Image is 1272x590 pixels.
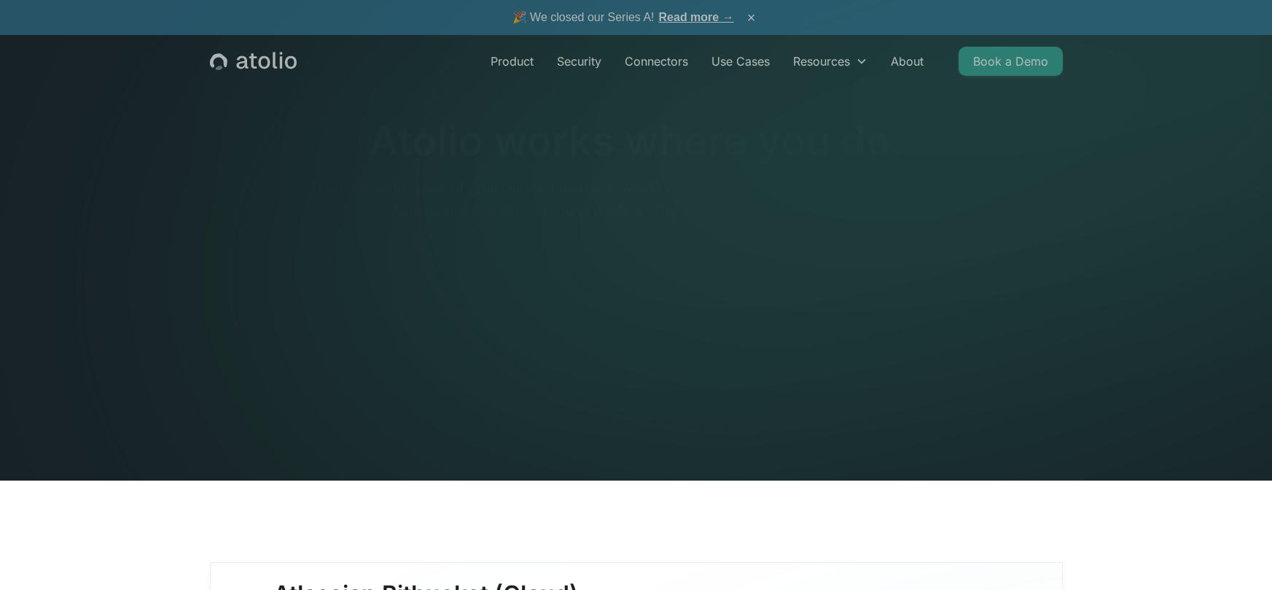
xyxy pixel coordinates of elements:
[959,47,1063,76] a: Book a Demo
[781,47,879,76] div: Resources
[308,177,964,221] p: Get a holistic view of your whole business. Atolio connects with the apps and services that your ...
[512,9,734,26] span: 🎉 We closed our Series A!
[743,9,760,26] button: ×
[210,52,297,71] a: home
[659,11,734,23] a: Read more →
[308,117,964,166] h1: Atolio works where you do.
[879,47,935,76] a: About
[700,47,781,76] a: Use Cases
[545,47,613,76] a: Security
[613,47,700,76] a: Connectors
[479,47,545,76] a: Product
[793,53,850,70] div: Resources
